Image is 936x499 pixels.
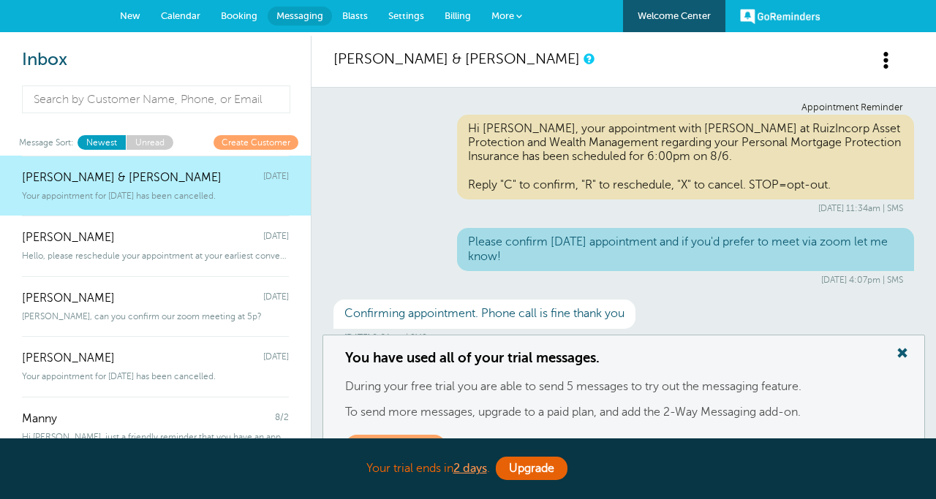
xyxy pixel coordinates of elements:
[457,228,915,270] div: Please confirm [DATE] appointment and if you'd prefer to meet via zoom let me know!
[496,457,567,480] a: Upgrade
[584,54,592,64] a: This is a history of all communications between GoReminders and your customer.
[453,462,487,475] a: 2 days
[333,50,580,67] a: [PERSON_NAME] & [PERSON_NAME]
[78,135,126,149] a: Newest
[22,311,262,321] span: [PERSON_NAME], can you confirm our zoom meeting at 5p?
[22,351,115,365] span: [PERSON_NAME]
[276,10,323,21] span: Messaging
[457,115,915,199] div: Hi [PERSON_NAME], your appointment with [PERSON_NAME] at RuizIncorp Asset Protection and Wealth M...
[22,171,222,185] span: [PERSON_NAME] & [PERSON_NAME]
[344,203,903,213] div: [DATE] 11:34am | SMS
[344,275,903,285] div: [DATE] 4:07pm | SMS
[275,412,289,426] span: 8/2
[22,432,289,442] span: Hi [PERSON_NAME], just a friendly reminder that you have an appointment with [PERSON_NAME]
[344,332,903,343] div: [DATE] 8:01pm | SMS
[22,191,216,201] span: Your appointment for [DATE] has been cancelled.
[263,351,289,365] span: [DATE]
[263,171,289,185] span: [DATE]
[120,10,140,21] span: New
[268,7,332,26] a: Messaging
[22,251,289,261] span: Hello, please reschedule your appointment at your earliest convenience usin
[22,412,57,426] span: Manny
[22,85,290,113] input: Search by Customer Name, Phone, or Email
[19,135,74,149] span: Message Sort:
[214,135,298,149] a: Create Customer
[263,292,289,305] span: [DATE]
[221,10,257,21] span: Booking
[22,292,115,305] span: [PERSON_NAME]
[345,350,902,366] h3: You have used all of your trial messages.
[161,10,200,21] span: Calendar
[22,50,289,71] h2: Inbox
[333,300,635,328] div: Confirming appointment. Phone call is fine thank you
[344,102,903,113] div: Appointment Reminder
[342,10,368,21] span: Blasts
[388,10,424,21] span: Settings
[102,453,834,484] div: Your trial ends in .
[22,231,115,245] span: [PERSON_NAME]
[345,405,902,419] p: To send more messages, upgrade to a paid plan, and add the 2-Way Messaging add-on.
[22,371,216,381] span: Your appointment for [DATE] has been cancelled.
[263,231,289,245] span: [DATE]
[445,10,471,21] span: Billing
[126,135,173,149] a: Unread
[491,10,514,21] span: More
[345,380,902,394] p: During your free trial you are able to send 5 messages to try out the messaging feature.
[345,435,446,457] a: Upgrade now!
